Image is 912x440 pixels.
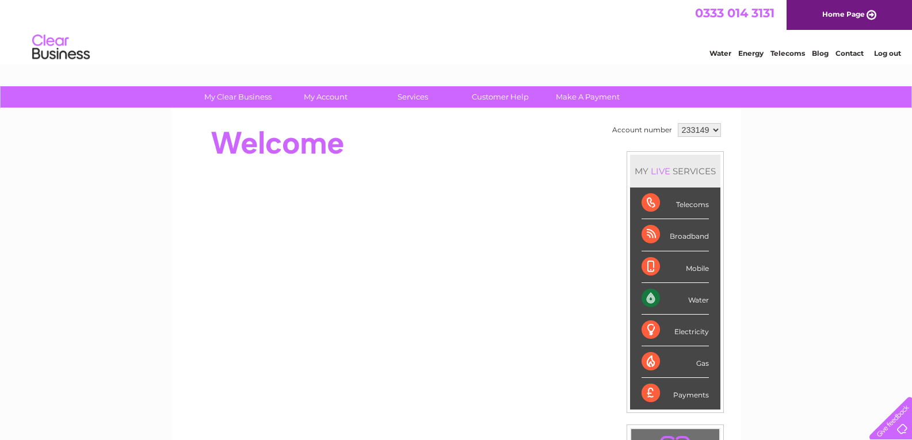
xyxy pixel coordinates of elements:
[540,86,635,108] a: Make A Payment
[642,251,709,283] div: Mobile
[709,49,731,58] a: Water
[185,6,728,56] div: Clear Business is a trading name of Verastar Limited (registered in [GEOGRAPHIC_DATA] No. 3667643...
[835,49,864,58] a: Contact
[365,86,460,108] a: Services
[278,86,373,108] a: My Account
[812,49,829,58] a: Blog
[642,188,709,219] div: Telecoms
[642,219,709,251] div: Broadband
[648,166,673,177] div: LIVE
[453,86,548,108] a: Customer Help
[32,30,90,65] img: logo.png
[642,283,709,315] div: Water
[642,315,709,346] div: Electricity
[642,378,709,409] div: Payments
[642,346,709,378] div: Gas
[609,120,675,140] td: Account number
[770,49,805,58] a: Telecoms
[190,86,285,108] a: My Clear Business
[738,49,764,58] a: Energy
[630,155,720,188] div: MY SERVICES
[695,6,774,20] a: 0333 014 3131
[874,49,901,58] a: Log out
